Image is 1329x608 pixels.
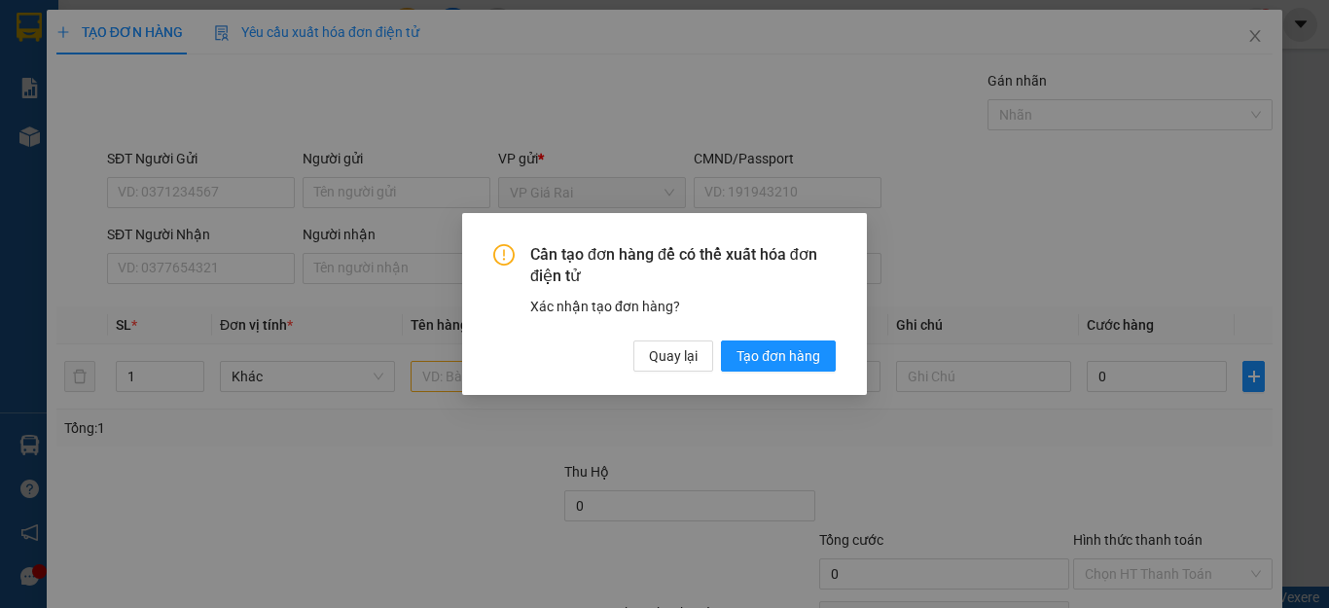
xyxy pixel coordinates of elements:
[530,244,836,288] span: Cần tạo đơn hàng để có thể xuất hóa đơn điện tử
[736,345,820,367] span: Tạo đơn hàng
[721,340,836,372] button: Tạo đơn hàng
[493,244,515,266] span: exclamation-circle
[530,296,836,317] div: Xác nhận tạo đơn hàng?
[633,340,713,372] button: Quay lại
[649,345,698,367] span: Quay lại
